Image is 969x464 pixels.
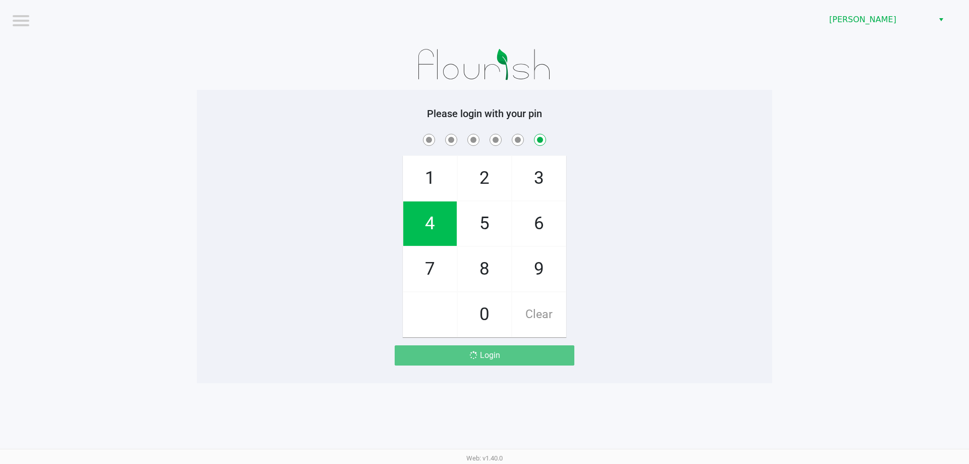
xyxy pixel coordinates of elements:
span: Web: v1.40.0 [466,454,503,462]
span: 9 [512,247,566,291]
button: Select [934,11,948,29]
span: 8 [458,247,511,291]
span: 3 [512,156,566,200]
span: 1 [403,156,457,200]
span: 2 [458,156,511,200]
h5: Please login with your pin [204,108,765,120]
span: 5 [458,201,511,246]
span: Clear [512,292,566,337]
span: [PERSON_NAME] [829,14,928,26]
span: 7 [403,247,457,291]
span: 0 [458,292,511,337]
span: 4 [403,201,457,246]
span: 6 [512,201,566,246]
